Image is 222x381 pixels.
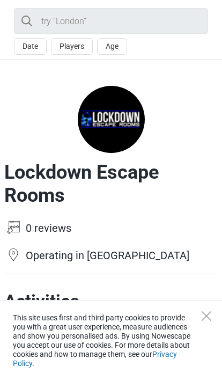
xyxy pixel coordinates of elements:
[97,38,127,55] button: Age
[202,311,211,321] button: Close
[14,38,47,55] button: Date
[13,350,177,368] a: Privacy Policy
[14,8,208,34] input: try “London”
[26,221,189,248] td: 0 reviews
[4,290,218,312] h2: Activities
[51,38,93,55] button: Players
[26,248,189,268] td: Operating in [GEOGRAPHIC_DATA]
[4,161,218,207] h1: Lockdown Escape Rooms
